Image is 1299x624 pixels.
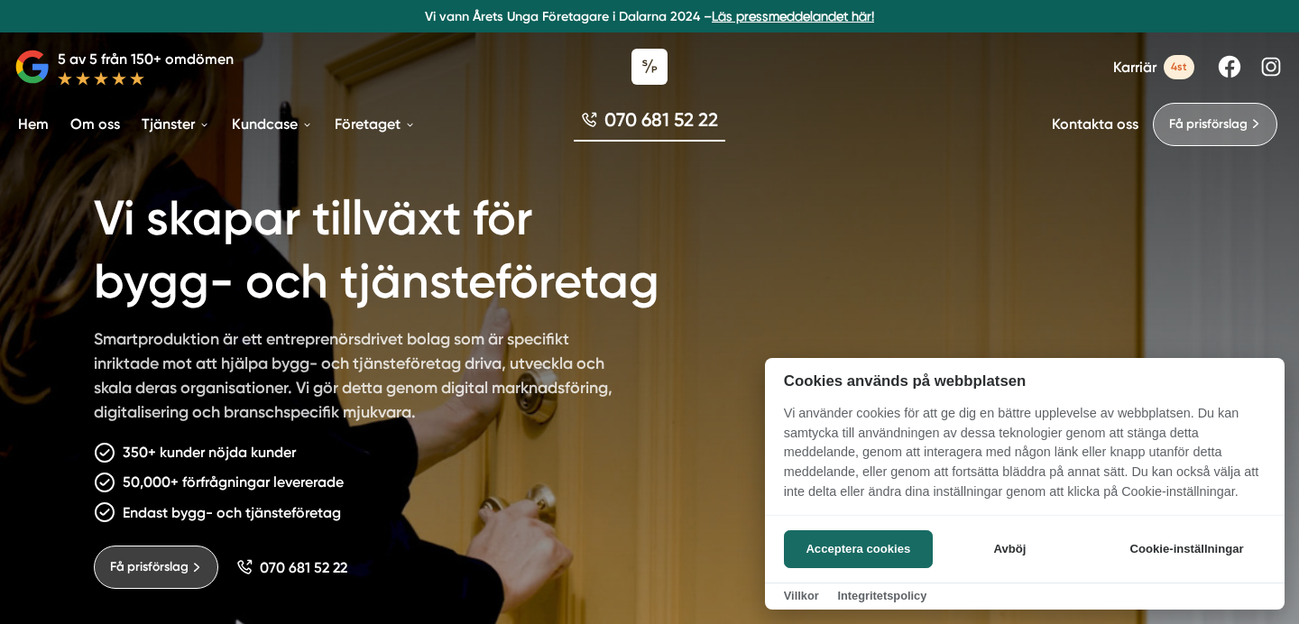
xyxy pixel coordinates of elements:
button: Avböj [938,530,1082,568]
button: Cookie-inställningar [1108,530,1266,568]
h2: Cookies används på webbplatsen [765,372,1285,390]
p: Vi använder cookies för att ge dig en bättre upplevelse av webbplatsen. Du kan samtycka till anvä... [765,404,1285,514]
a: Villkor [784,589,819,602]
button: Acceptera cookies [784,530,933,568]
a: Integritetspolicy [837,589,926,602]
